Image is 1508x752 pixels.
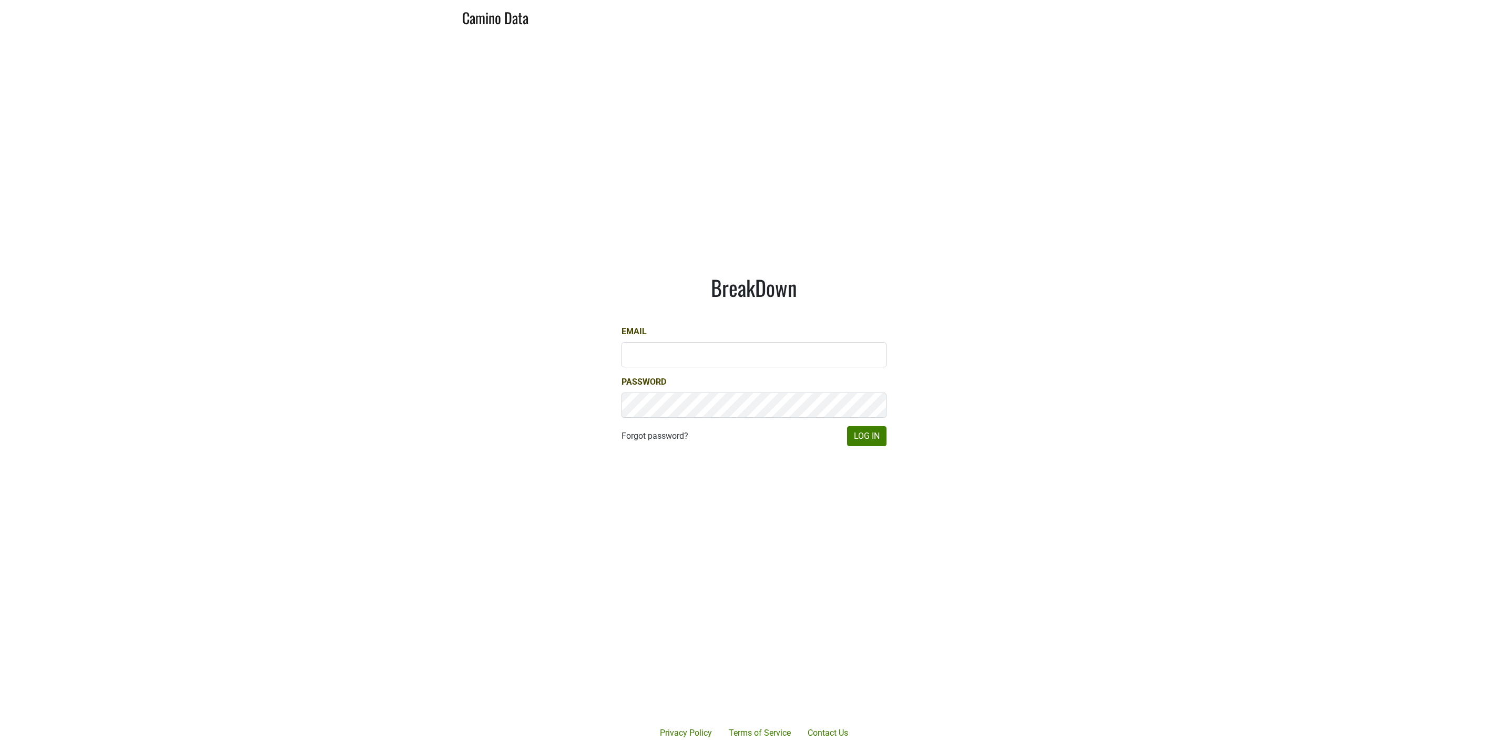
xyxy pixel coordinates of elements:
[621,325,647,338] label: Email
[847,426,887,446] button: Log In
[720,723,799,744] a: Terms of Service
[621,275,887,300] h1: BreakDown
[621,376,666,388] label: Password
[621,430,688,442] a: Forgot password?
[651,723,720,744] a: Privacy Policy
[799,723,857,744] a: Contact Us
[462,4,528,29] a: Camino Data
